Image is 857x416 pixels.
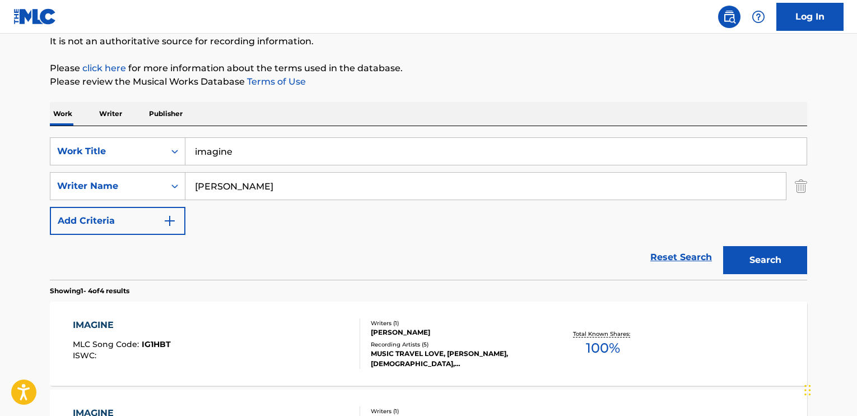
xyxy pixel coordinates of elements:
[245,76,306,87] a: Terms of Use
[13,8,57,25] img: MLC Logo
[57,179,158,193] div: Writer Name
[50,137,807,280] form: Search Form
[586,338,620,358] span: 100 %
[645,245,718,270] a: Reset Search
[752,10,765,24] img: help
[50,102,76,126] p: Work
[795,172,807,200] img: Delete Criterion
[146,102,186,126] p: Publisher
[718,6,740,28] a: Public Search
[371,340,540,349] div: Recording Artists ( 5 )
[801,362,857,416] iframe: Chat Widget
[73,350,99,360] span: ISWC :
[723,246,807,274] button: Search
[142,339,171,349] span: IG1HBT
[371,327,540,338] div: [PERSON_NAME]
[96,102,125,126] p: Writer
[371,319,540,327] div: Writers ( 1 )
[723,10,736,24] img: search
[776,3,844,31] a: Log In
[73,318,171,332] div: IMAGINE
[747,6,770,28] div: Help
[50,302,807,386] a: IMAGINEMLC Song Code:IG1HBTISWC:Writers (1)[PERSON_NAME]Recording Artists (5)MUSIC TRAVEL LOVE, [...
[50,62,807,75] p: Please for more information about the terms used in the database.
[82,63,126,73] a: click here
[73,339,142,349] span: MLC Song Code :
[804,373,811,407] div: Drag
[50,35,807,48] p: It is not an authoritative source for recording information.
[573,330,633,338] p: Total Known Shares:
[50,286,129,296] p: Showing 1 - 4 of 4 results
[371,407,540,415] div: Writers ( 1 )
[163,214,176,228] img: 9d2ae6d4665cec9f34b9.svg
[50,75,807,89] p: Please review the Musical Works Database
[50,207,185,235] button: Add Criteria
[57,145,158,158] div: Work Title
[371,349,540,369] div: MUSIC TRAVEL LOVE, [PERSON_NAME], [DEMOGRAPHIC_DATA], [DEMOGRAPHIC_DATA], [PERSON_NAME]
